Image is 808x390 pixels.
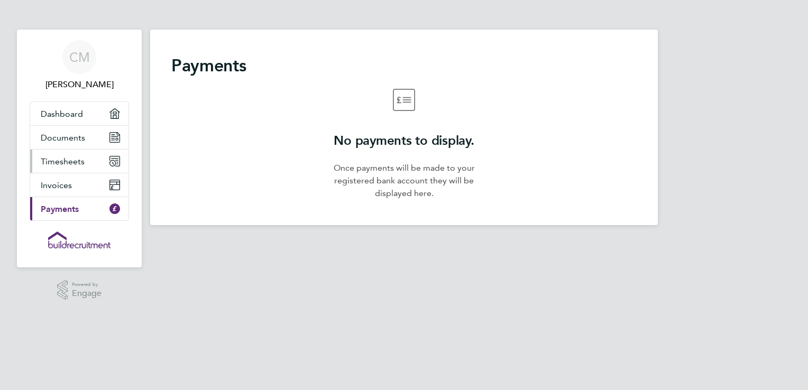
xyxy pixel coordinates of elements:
[57,280,102,300] a: Powered byEngage
[41,204,79,214] span: Payments
[41,109,83,119] span: Dashboard
[30,78,129,91] span: Chevonne Mccann
[72,280,102,289] span: Powered by
[41,133,85,143] span: Documents
[30,102,128,125] a: Dashboard
[72,289,102,298] span: Engage
[171,55,637,76] h2: Payments
[30,173,128,197] a: Invoices
[30,150,128,173] a: Timesheets
[69,50,90,64] span: CM
[328,162,480,200] p: Once payments will be made to your registered bank account they will be displayed here.
[17,30,142,267] nav: Main navigation
[30,126,128,149] a: Documents
[30,40,129,91] a: CM[PERSON_NAME]
[30,197,128,220] a: Payments
[48,231,111,248] img: buildrec-logo-retina.png
[41,156,85,166] span: Timesheets
[41,180,72,190] span: Invoices
[328,132,480,149] h2: No payments to display.
[30,231,129,248] a: Go to home page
